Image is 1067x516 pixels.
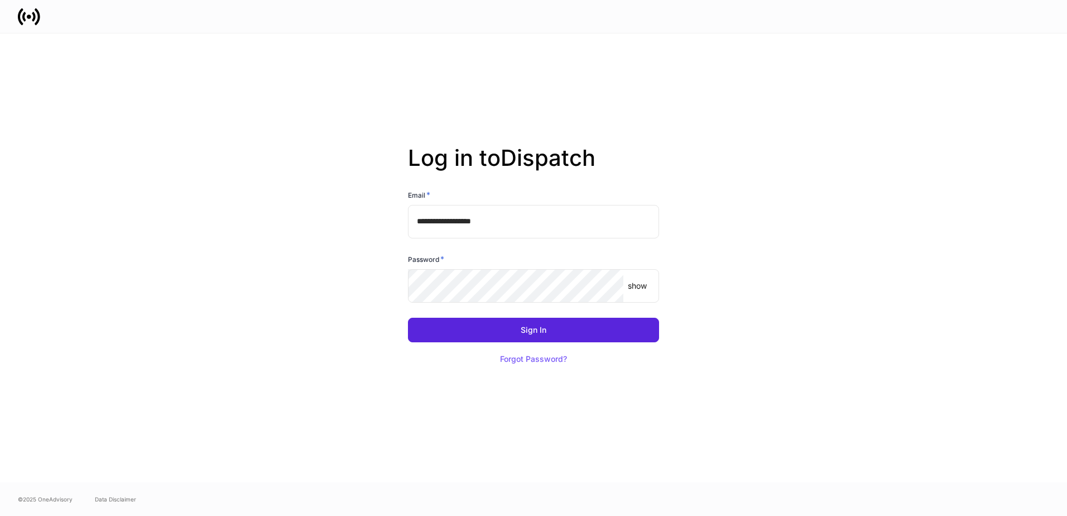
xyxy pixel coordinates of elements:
div: Sign In [521,326,546,334]
button: Sign In [408,318,659,342]
p: show [628,280,647,292]
button: Forgot Password? [486,347,581,371]
h6: Email [408,189,430,200]
span: © 2025 OneAdvisory [18,495,73,504]
div: Forgot Password? [500,355,567,363]
a: Data Disclaimer [95,495,136,504]
h2: Log in to Dispatch [408,145,659,189]
h6: Password [408,254,444,265]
